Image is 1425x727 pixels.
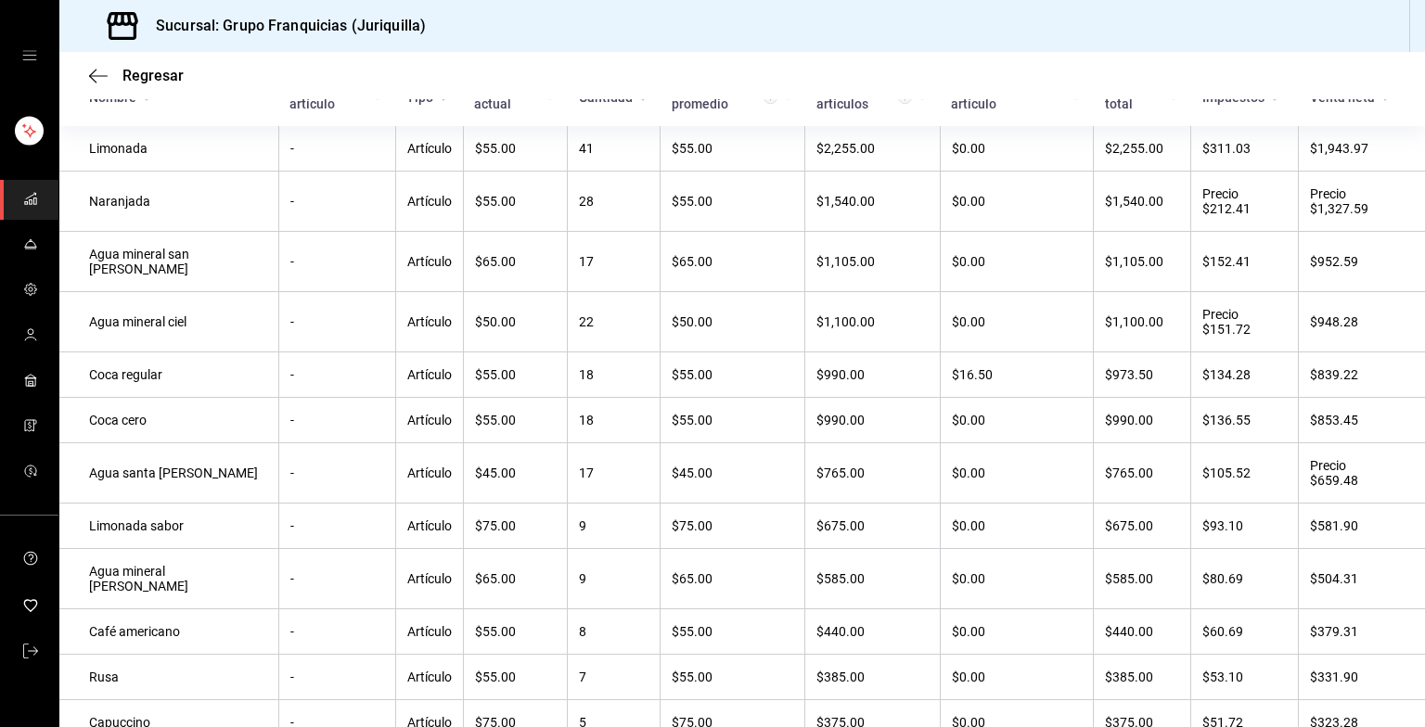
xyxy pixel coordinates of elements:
[940,292,1094,352] td: $0.00
[278,292,395,352] td: -
[59,398,278,443] td: Coca cero
[1094,609,1191,655] td: $440.00
[59,352,278,398] td: Coca regular
[661,292,805,352] td: $50.00
[805,126,941,172] td: $2,255.00
[278,443,395,504] td: -
[89,67,184,84] button: Regresar
[1094,443,1191,504] td: $765.00
[59,549,278,609] td: Agua mineral [PERSON_NAME]
[940,655,1094,700] td: $0.00
[1299,292,1425,352] td: $948.28
[1299,549,1425,609] td: $504.31
[1299,398,1425,443] td: $853.45
[1299,172,1425,232] td: Precio $1,327.59
[278,504,395,549] td: -
[278,232,395,292] td: -
[1094,232,1191,292] td: $1,105.00
[805,172,941,232] td: $1,540.00
[463,232,567,292] td: $65.00
[59,126,278,172] td: Limonada
[463,398,567,443] td: $55.00
[661,655,805,700] td: $55.00
[463,292,567,352] td: $50.00
[661,398,805,443] td: $55.00
[463,504,567,549] td: $75.00
[940,443,1094,504] td: $0.00
[1094,292,1191,352] td: $1,100.00
[1094,126,1191,172] td: $2,255.00
[59,172,278,232] td: Naranjada
[278,126,395,172] td: -
[568,172,661,232] td: 28
[395,504,463,549] td: Artículo
[1191,126,1299,172] td: $311.03
[395,398,463,443] td: Artículo
[463,609,567,655] td: $55.00
[59,655,278,700] td: Rusa
[568,352,661,398] td: 18
[568,232,661,292] td: 17
[568,549,661,609] td: 9
[1191,232,1299,292] td: $152.41
[661,352,805,398] td: $55.00
[661,609,805,655] td: $55.00
[395,352,463,398] td: Artículo
[568,609,661,655] td: 8
[463,126,567,172] td: $55.00
[59,232,278,292] td: Agua mineral san [PERSON_NAME]
[463,549,567,609] td: $65.00
[1094,504,1191,549] td: $675.00
[1299,655,1425,700] td: $331.90
[1191,292,1299,352] td: Precio $151.72
[1299,609,1425,655] td: $379.31
[1094,172,1191,232] td: $1,540.00
[1299,443,1425,504] td: Precio $659.48
[805,443,941,504] td: $765.00
[568,398,661,443] td: 18
[463,443,567,504] td: $45.00
[1299,352,1425,398] td: $839.22
[22,48,37,63] button: cajón abierto
[59,609,278,655] td: Café americano
[940,504,1094,549] td: $0.00
[1191,398,1299,443] td: $136.55
[278,172,395,232] td: -
[278,398,395,443] td: -
[59,292,278,352] td: Agua mineral ciel
[141,15,426,37] h3: Sucursal: Grupo Franquicias (Juriquilla)
[805,549,941,609] td: $585.00
[661,504,805,549] td: $75.00
[940,549,1094,609] td: $0.00
[940,172,1094,232] td: $0.00
[661,549,805,609] td: $65.00
[805,655,941,700] td: $385.00
[661,172,805,232] td: $55.00
[940,126,1094,172] td: $0.00
[805,352,941,398] td: $990.00
[805,232,941,292] td: $1,105.00
[1191,443,1299,504] td: $105.52
[59,443,278,504] td: Agua santa [PERSON_NAME]
[568,443,661,504] td: 17
[568,504,661,549] td: 9
[1191,655,1299,700] td: $53.10
[463,172,567,232] td: $55.00
[395,292,463,352] td: Artículo
[395,126,463,172] td: Artículo
[278,549,395,609] td: -
[661,232,805,292] td: $65.00
[395,609,463,655] td: Artículo
[278,352,395,398] td: -
[463,655,567,700] td: $55.00
[568,126,661,172] td: 41
[395,443,463,504] td: Artículo
[1191,549,1299,609] td: $80.69
[1094,549,1191,609] td: $585.00
[1094,655,1191,700] td: $385.00
[805,398,941,443] td: $990.00
[395,655,463,700] td: Artículo
[1299,232,1425,292] td: $952.59
[1191,609,1299,655] td: $60.69
[395,172,463,232] td: Artículo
